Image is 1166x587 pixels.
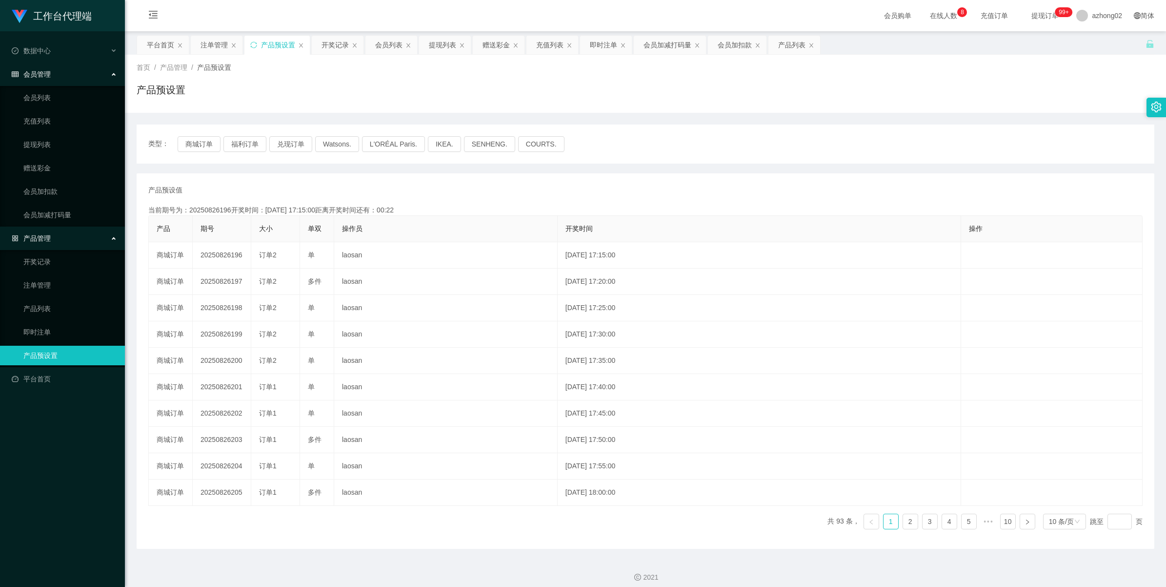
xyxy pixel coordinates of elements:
td: 20250826199 [193,321,251,348]
i: 图标: left [868,519,874,525]
span: 大小 [259,225,273,232]
i: 图标: down [1074,519,1080,525]
span: 单 [308,330,315,338]
i: 图标: close [177,42,183,48]
sup: 8 [957,7,967,17]
button: L'ORÉAL Paris. [362,136,425,152]
td: laosan [334,374,558,400]
i: 图标: close [566,42,572,48]
a: 5 [962,514,976,529]
sup: 973 [1055,7,1072,17]
span: 订单1 [259,462,277,470]
i: 图标: sync [250,42,257,48]
td: 20250826198 [193,295,251,321]
td: 20250826205 [193,480,251,506]
span: 订单2 [259,304,277,312]
img: logo.9652507e.png [12,10,27,23]
button: 商城订单 [178,136,221,152]
a: 会员加减打码量 [23,205,117,225]
div: 即时注单 [590,36,617,54]
i: 图标: close [808,42,814,48]
h1: 工作台代理端 [33,0,92,32]
div: 当前期号为：20250826196开奖时间：[DATE] 17:15:00距离开奖时间还有：00:22 [148,205,1143,215]
div: 提现列表 [429,36,456,54]
li: 3 [922,514,938,529]
i: 图标: close [459,42,465,48]
td: 20250826197 [193,269,251,295]
li: 1 [883,514,899,529]
i: 图标: copyright [634,574,641,581]
span: 订单2 [259,356,277,364]
td: [DATE] 17:45:00 [558,400,961,427]
td: laosan [334,427,558,453]
span: 产品预设置 [197,63,231,71]
span: 订单2 [259,251,277,259]
td: 商城订单 [149,400,193,427]
td: [DATE] 17:30:00 [558,321,961,348]
i: 图标: unlock [1146,40,1154,48]
a: 即时注单 [23,322,117,342]
td: 商城订单 [149,427,193,453]
td: laosan [334,400,558,427]
div: 注单管理 [201,36,228,54]
div: 会员加减打码量 [643,36,691,54]
li: 2 [903,514,918,529]
span: / [191,63,193,71]
i: 图标: menu-fold [137,0,170,32]
i: 图标: setting [1151,102,1162,112]
a: 赠送彩金 [23,158,117,178]
td: 20250826203 [193,427,251,453]
button: 兑现订单 [269,136,312,152]
i: 图标: close [755,42,761,48]
div: 平台首页 [147,36,174,54]
td: 商城订单 [149,295,193,321]
a: 10 [1001,514,1015,529]
td: laosan [334,295,558,321]
li: 向后 5 页 [981,514,996,529]
td: [DATE] 17:35:00 [558,348,961,374]
td: 商城订单 [149,374,193,400]
li: 10 [1000,514,1016,529]
li: 4 [942,514,957,529]
a: 4 [942,514,957,529]
li: 5 [961,514,977,529]
span: 单 [308,462,315,470]
td: 商城订单 [149,348,193,374]
div: 产品列表 [778,36,805,54]
span: 类型： [148,136,178,152]
span: 单双 [308,225,322,232]
button: 福利订单 [223,136,266,152]
i: 图标: close [352,42,358,48]
td: [DATE] 17:25:00 [558,295,961,321]
a: 会员列表 [23,88,117,107]
a: 提现列表 [23,135,117,154]
td: 20250826201 [193,374,251,400]
span: 单 [308,356,315,364]
span: 多件 [308,436,322,443]
td: [DATE] 17:50:00 [558,427,961,453]
span: 单 [308,383,315,391]
td: 20250826200 [193,348,251,374]
i: 图标: close [298,42,304,48]
span: 会员管理 [12,70,51,78]
i: 图标: close [513,42,519,48]
td: 商城订单 [149,269,193,295]
span: 期号 [201,225,214,232]
td: [DATE] 17:15:00 [558,242,961,269]
li: 共 93 条， [827,514,859,529]
td: laosan [334,348,558,374]
a: 产品预设置 [23,346,117,365]
span: 产品 [157,225,170,232]
i: 图标: right [1025,519,1030,525]
td: [DATE] 17:40:00 [558,374,961,400]
span: 订单2 [259,330,277,338]
a: 注单管理 [23,275,117,295]
span: 充值订单 [976,12,1013,19]
li: 下一页 [1020,514,1035,529]
div: 会员列表 [375,36,402,54]
td: 20250826196 [193,242,251,269]
a: 充值列表 [23,111,117,131]
button: Watsons. [315,136,359,152]
td: [DATE] 18:00:00 [558,480,961,506]
span: 产品预设值 [148,185,182,195]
